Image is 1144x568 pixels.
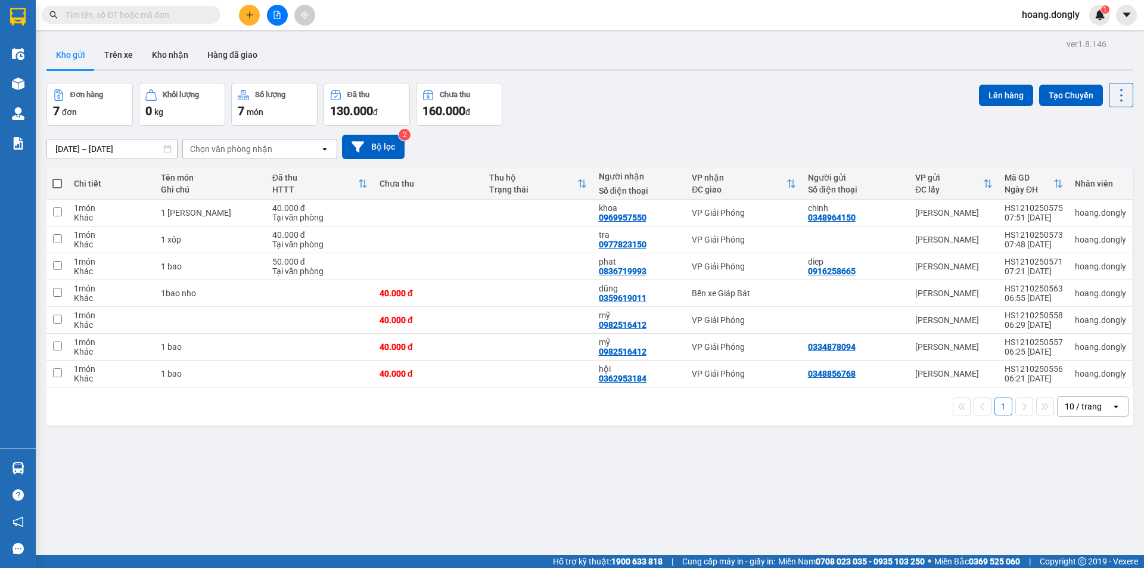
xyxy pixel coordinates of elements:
[599,203,680,213] div: khoa
[599,374,646,383] div: 0362953184
[686,168,801,200] th: Toggle SortBy
[399,129,411,141] sup: 2
[599,186,680,195] div: Số điện thoại
[808,185,903,194] div: Số điện thoại
[324,83,410,126] button: Đã thu130.000đ
[692,342,795,352] div: VP Giải Phóng
[74,311,149,320] div: 1 món
[1005,364,1063,374] div: HS1210250556
[74,320,149,330] div: Khác
[161,342,260,352] div: 1 bao
[416,83,502,126] button: Chưa thu160.000đ
[1029,555,1031,568] span: |
[599,172,680,181] div: Người nhận
[198,41,267,69] button: Hàng đã giao
[599,364,680,374] div: hội
[692,208,795,218] div: VP Giải Phóng
[1005,374,1063,383] div: 06:21 [DATE]
[74,179,149,188] div: Chi tiết
[273,11,281,19] span: file-add
[1005,230,1063,240] div: HS1210250573
[1111,402,1121,411] svg: open
[12,137,24,150] img: solution-icon
[66,8,206,21] input: Tìm tên, số ĐT hoặc mã đơn
[599,320,646,330] div: 0982516412
[272,230,368,240] div: 40.000 đ
[1075,288,1126,298] div: hoang.dongly
[46,83,133,126] button: Đơn hàng7đơn
[161,235,260,244] div: 1 xôp
[294,5,315,26] button: aim
[231,83,318,126] button: Số lượng7món
[1067,38,1106,51] div: ver 1.8.146
[74,240,149,249] div: Khác
[1075,235,1126,244] div: hoang.dongly
[161,288,260,298] div: 1bao nho
[300,11,309,19] span: aim
[682,555,775,568] span: Cung cấp máy in - giấy in:
[672,555,673,568] span: |
[808,342,856,352] div: 0334878094
[599,337,680,347] div: mỹ
[599,293,646,303] div: 0359619011
[979,85,1033,106] button: Lên hàng
[74,284,149,293] div: 1 món
[1101,5,1109,14] sup: 1
[142,41,198,69] button: Kho nhận
[1005,240,1063,249] div: 07:48 [DATE]
[999,168,1069,200] th: Toggle SortBy
[74,230,149,240] div: 1 món
[1005,213,1063,222] div: 07:51 [DATE]
[380,369,477,378] div: 40.000 đ
[163,91,199,99] div: Khối lượng
[53,104,60,118] span: 7
[272,266,368,276] div: Tại văn phòng
[465,107,470,117] span: đ
[74,293,149,303] div: Khác
[161,369,260,378] div: 1 bao
[808,203,903,213] div: chinh
[70,91,103,99] div: Đơn hàng
[611,557,663,566] strong: 1900 633 818
[1078,557,1086,566] span: copyright
[10,8,26,26] img: logo-vxr
[74,213,149,222] div: Khác
[1121,10,1132,20] span: caret-down
[47,139,177,159] input: Select a date range.
[692,315,795,325] div: VP Giải Phóng
[13,489,24,501] span: question-circle
[934,555,1020,568] span: Miền Bắc
[440,91,470,99] div: Chưa thu
[245,11,254,19] span: plus
[347,91,369,99] div: Đã thu
[1005,311,1063,320] div: HS1210250558
[1103,5,1107,14] span: 1
[692,369,795,378] div: VP Giải Phóng
[1075,369,1126,378] div: hoang.dongly
[373,107,378,117] span: đ
[915,208,993,218] div: [PERSON_NAME]
[145,104,152,118] span: 0
[161,173,260,182] div: Tên món
[422,104,465,118] span: 160.000
[994,398,1012,415] button: 1
[46,41,95,69] button: Kho gửi
[969,557,1020,566] strong: 0369 525 060
[1005,347,1063,356] div: 06:25 [DATE]
[599,213,646,222] div: 0969957550
[272,240,368,249] div: Tại văn phòng
[161,262,260,271] div: 1 bao
[62,107,77,117] span: đơn
[1005,266,1063,276] div: 07:21 [DATE]
[915,235,993,244] div: [PERSON_NAME]
[692,173,786,182] div: VP nhận
[915,173,983,182] div: VP gửi
[1075,179,1126,188] div: Nhân viên
[272,185,358,194] div: HTTT
[1095,10,1105,20] img: icon-new-feature
[1075,342,1126,352] div: hoang.dongly
[272,173,358,182] div: Đã thu
[74,364,149,374] div: 1 món
[1012,7,1089,22] span: hoang.dongly
[915,288,993,298] div: [PERSON_NAME]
